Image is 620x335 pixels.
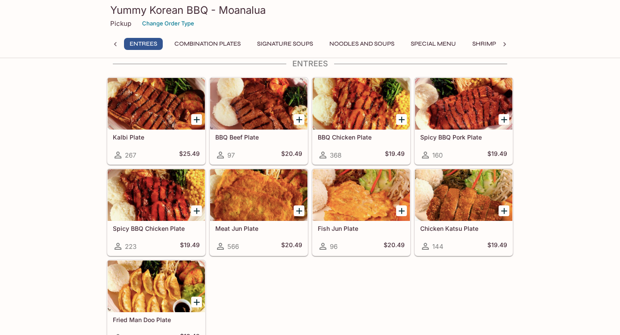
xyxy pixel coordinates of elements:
[468,38,529,50] button: Shrimp Combos
[313,169,410,221] div: Fish Jun Plate
[210,169,308,256] a: Meat Jun Plate566$20.49
[312,78,410,164] a: BBQ Chicken Plate368$19.49
[191,297,202,307] button: Add Fried Man Doo Plate
[406,38,461,50] button: Special Menu
[113,225,200,232] h5: Spicy BBQ Chicken Plate
[330,151,341,159] span: 368
[432,242,443,251] span: 144
[107,59,513,68] h4: Entrees
[396,114,407,125] button: Add BBQ Chicken Plate
[396,205,407,216] button: Add Fish Jun Plate
[499,205,509,216] button: Add Chicken Katsu Plate
[415,78,513,164] a: Spicy BBQ Pork Plate160$19.49
[487,241,507,251] h5: $19.49
[191,205,202,216] button: Add Spicy BBQ Chicken Plate
[499,114,509,125] button: Add Spicy BBQ Pork Plate
[294,114,304,125] button: Add BBQ Beef Plate
[313,78,410,130] div: BBQ Chicken Plate
[110,3,510,17] h3: Yummy Korean BBQ - Moanalua
[420,133,507,141] h5: Spicy BBQ Pork Plate
[420,225,507,232] h5: Chicken Katsu Plate
[210,78,307,130] div: BBQ Beef Plate
[415,169,512,221] div: Chicken Katsu Plate
[227,151,235,159] span: 97
[125,151,136,159] span: 267
[108,261,205,312] div: Fried Man Doo Plate
[113,316,200,323] h5: Fried Man Doo Plate
[415,78,512,130] div: Spicy BBQ Pork Plate
[107,169,205,256] a: Spicy BBQ Chicken Plate223$19.49
[210,169,307,221] div: Meat Jun Plate
[312,169,410,256] a: Fish Jun Plate96$20.49
[330,242,338,251] span: 96
[252,38,318,50] button: Signature Soups
[384,241,405,251] h5: $20.49
[215,133,302,141] h5: BBQ Beef Plate
[180,241,200,251] h5: $19.49
[179,150,200,160] h5: $25.49
[281,150,302,160] h5: $20.49
[110,19,131,28] p: Pickup
[215,225,302,232] h5: Meat Jun Plate
[294,205,304,216] button: Add Meat Jun Plate
[125,242,136,251] span: 223
[385,150,405,160] h5: $19.49
[108,78,205,130] div: Kalbi Plate
[432,151,443,159] span: 160
[107,78,205,164] a: Kalbi Plate267$25.49
[227,242,239,251] span: 566
[210,78,308,164] a: BBQ Beef Plate97$20.49
[487,150,507,160] h5: $19.49
[318,133,405,141] h5: BBQ Chicken Plate
[318,225,405,232] h5: Fish Jun Plate
[124,38,163,50] button: Entrees
[415,169,513,256] a: Chicken Katsu Plate144$19.49
[113,133,200,141] h5: Kalbi Plate
[191,114,202,125] button: Add Kalbi Plate
[325,38,399,50] button: Noodles and Soups
[108,169,205,221] div: Spicy BBQ Chicken Plate
[281,241,302,251] h5: $20.49
[138,17,198,30] button: Change Order Type
[170,38,245,50] button: Combination Plates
